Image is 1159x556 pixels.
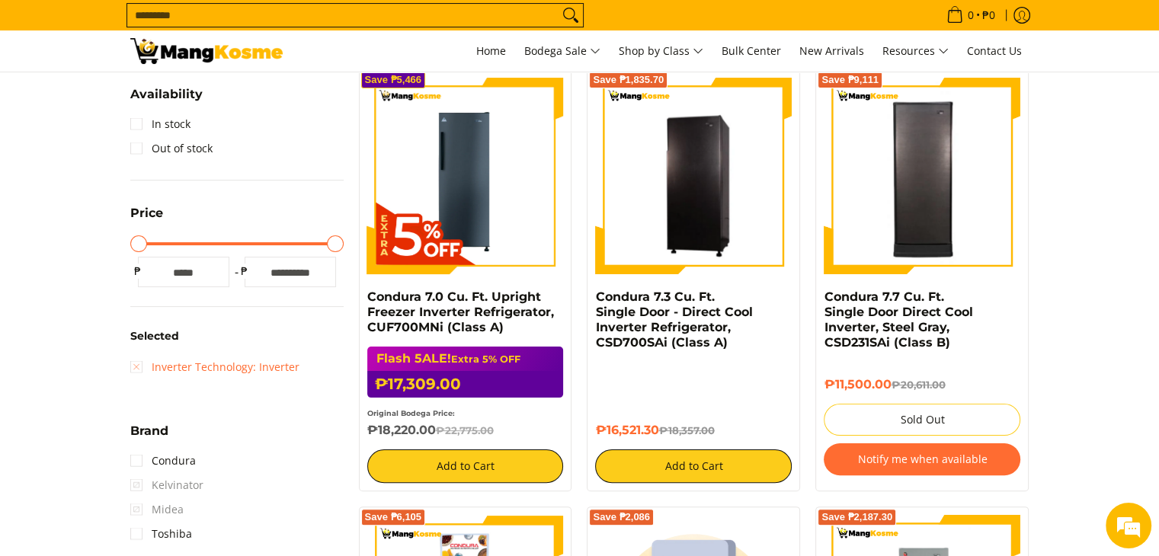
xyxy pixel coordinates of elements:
img: Condura 7.3 Cu. Ft. Single Door - Direct Cool Inverter Refrigerator, CSD700SAi (Class A) [595,80,792,272]
img: Condura 7.0 Cu. Ft. Upright Freezer Inverter Refrigerator, CUF700MNi (Class A) [367,78,564,274]
span: 0 [965,10,976,21]
span: ₱ [130,264,146,279]
summary: Open [130,88,203,112]
a: Home [469,30,514,72]
span: Availability [130,88,203,101]
textarea: Type your message and click 'Submit' [8,384,290,437]
del: ₱20,611.00 [891,379,945,391]
small: Original Bodega Price: [367,409,455,417]
h6: Selected [130,330,344,344]
span: Save ₱1,835.70 [593,75,664,85]
a: Inverter Technology: Inverter [130,355,299,379]
span: Save ₱5,466 [365,75,422,85]
a: Bulk Center [714,30,789,72]
button: Sold Out [824,404,1020,436]
span: Kelvinator [130,473,203,497]
div: Leave a message [79,85,256,105]
a: Shop by Class [611,30,711,72]
span: Brand [130,425,168,437]
a: Toshiba [130,522,192,546]
a: Condura 7.7 Cu. Ft. Single Door Direct Cool Inverter, Steel Gray, CSD231SAi (Class B) [824,289,972,350]
span: Save ₱2,187.30 [821,513,892,522]
span: ₱ [237,264,252,279]
button: Notify me when available [824,443,1020,475]
span: Save ₱9,111 [821,75,879,85]
h6: ₱11,500.00 [824,377,1020,392]
summary: Open [130,425,168,449]
span: Shop by Class [619,42,703,61]
button: Add to Cart [367,449,564,483]
span: We are offline. Please leave us a message. [32,176,266,330]
a: Out of stock [130,136,213,161]
span: Midea [130,497,184,522]
span: Contact Us [967,43,1022,58]
del: ₱22,775.00 [436,424,494,436]
span: Save ₱2,086 [593,513,650,522]
img: Bodega Sale Refrigerator l Mang Kosme: Home Appliances Warehouse Sale [130,38,283,64]
h6: ₱17,309.00 [367,371,564,398]
span: Bodega Sale [524,42,600,61]
span: Home [476,43,506,58]
div: Minimize live chat window [250,8,287,44]
span: Price [130,207,163,219]
span: ₱0 [980,10,997,21]
a: Condura 7.0 Cu. Ft. Upright Freezer Inverter Refrigerator, CUF700MNi (Class A) [367,289,554,334]
a: Condura [130,449,196,473]
em: Submit [223,437,277,458]
span: • [942,7,1000,24]
summary: Open [130,207,163,231]
a: New Arrivals [792,30,872,72]
a: Condura 7.3 Cu. Ft. Single Door - Direct Cool Inverter Refrigerator, CSD700SAi (Class A) [595,289,752,350]
span: Bulk Center [722,43,781,58]
del: ₱18,357.00 [658,424,714,436]
a: Contact Us [959,30,1029,72]
span: Resources [882,42,949,61]
a: Bodega Sale [517,30,608,72]
img: Condura 7.7 Cu. Ft. Single Door Direct Cool Inverter, Steel Gray, CSD231SAi (Class B) [824,80,1020,272]
button: Add to Cart [595,449,792,483]
span: Save ₱6,105 [365,513,422,522]
span: New Arrivals [799,43,864,58]
nav: Main Menu [298,30,1029,72]
h6: ₱16,521.30 [595,423,792,438]
a: Resources [875,30,956,72]
a: In stock [130,112,190,136]
button: Search [559,4,583,27]
h6: ₱18,220.00 [367,423,564,438]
